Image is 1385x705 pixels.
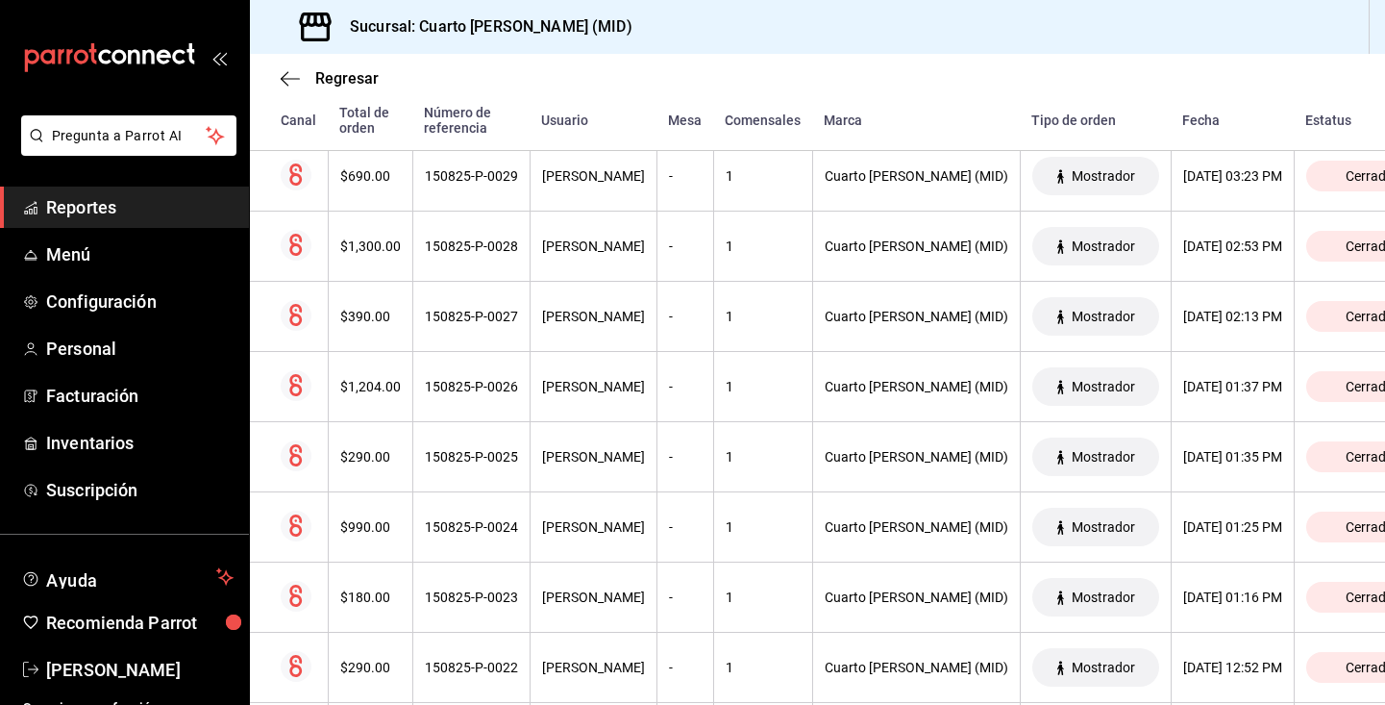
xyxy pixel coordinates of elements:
[281,113,316,128] div: Canal
[425,519,518,535] div: 150825-P-0024
[669,239,702,254] div: -
[542,309,645,324] div: [PERSON_NAME]
[340,519,401,535] div: $990.00
[669,449,702,465] div: -
[825,379,1008,394] div: Cuarto [PERSON_NAME] (MID)
[669,379,702,394] div: -
[424,105,518,136] div: Número de referencia
[726,239,801,254] div: 1
[46,289,234,315] span: Configuración
[1064,379,1143,394] span: Mostrador
[425,379,518,394] div: 150825-P-0026
[726,449,801,465] div: 1
[46,241,234,267] span: Menú
[46,383,234,409] span: Facturación
[1064,239,1143,254] span: Mostrador
[726,519,801,535] div: 1
[425,449,518,465] div: 150825-P-0025
[825,168,1008,184] div: Cuarto [PERSON_NAME] (MID)
[1183,379,1282,394] div: [DATE] 01:37 PM
[726,168,801,184] div: 1
[281,69,379,88] button: Regresar
[340,168,401,184] div: $690.00
[340,309,401,324] div: $390.00
[1064,660,1143,675] span: Mostrador
[211,50,227,65] button: open_drawer_menu
[725,113,801,128] div: Comensales
[1064,590,1143,605] span: Mostrador
[425,239,518,254] div: 150825-P-0028
[669,168,702,184] div: -
[542,168,645,184] div: [PERSON_NAME]
[541,113,645,128] div: Usuario
[542,590,645,605] div: [PERSON_NAME]
[669,309,702,324] div: -
[46,194,234,220] span: Reportes
[1182,113,1282,128] div: Fecha
[425,660,518,675] div: 150825-P-0022
[46,610,234,636] span: Recomienda Parrot
[340,379,401,394] div: $1,204.00
[1183,449,1282,465] div: [DATE] 01:35 PM
[425,168,518,184] div: 150825-P-0029
[726,590,801,605] div: 1
[726,660,801,675] div: 1
[542,660,645,675] div: [PERSON_NAME]
[52,126,207,146] span: Pregunta a Parrot AI
[46,430,234,456] span: Inventarios
[825,309,1008,324] div: Cuarto [PERSON_NAME] (MID)
[1183,590,1282,605] div: [DATE] 01:16 PM
[825,519,1008,535] div: Cuarto [PERSON_NAME] (MID)
[340,660,401,675] div: $290.00
[1064,449,1143,465] span: Mostrador
[46,477,234,503] span: Suscripción
[340,449,401,465] div: $290.00
[542,449,645,465] div: [PERSON_NAME]
[542,239,645,254] div: [PERSON_NAME]
[542,519,645,535] div: [PERSON_NAME]
[1064,309,1143,324] span: Mostrador
[1064,168,1143,184] span: Mostrador
[825,590,1008,605] div: Cuarto [PERSON_NAME] (MID)
[825,660,1008,675] div: Cuarto [PERSON_NAME] (MID)
[1183,168,1282,184] div: [DATE] 03:23 PM
[334,15,632,38] h3: Sucursal: Cuarto [PERSON_NAME] (MID)
[13,139,236,160] a: Pregunta a Parrot AI
[726,309,801,324] div: 1
[1183,309,1282,324] div: [DATE] 02:13 PM
[315,69,379,88] span: Regresar
[1064,519,1143,535] span: Mostrador
[340,239,401,254] div: $1,300.00
[669,519,702,535] div: -
[339,105,401,136] div: Total de orden
[21,115,236,156] button: Pregunta a Parrot AI
[340,590,401,605] div: $180.00
[425,309,518,324] div: 150825-P-0027
[425,590,518,605] div: 150825-P-0023
[669,660,702,675] div: -
[1183,239,1282,254] div: [DATE] 02:53 PM
[726,379,801,394] div: 1
[46,336,234,362] span: Personal
[669,590,702,605] div: -
[1183,519,1282,535] div: [DATE] 01:25 PM
[46,566,209,589] span: Ayuda
[1183,660,1282,675] div: [DATE] 12:52 PM
[542,379,645,394] div: [PERSON_NAME]
[668,113,702,128] div: Mesa
[825,449,1008,465] div: Cuarto [PERSON_NAME] (MID)
[824,113,1008,128] div: Marca
[46,657,234,683] span: [PERSON_NAME]
[825,239,1008,254] div: Cuarto [PERSON_NAME] (MID)
[1031,113,1159,128] div: Tipo de orden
